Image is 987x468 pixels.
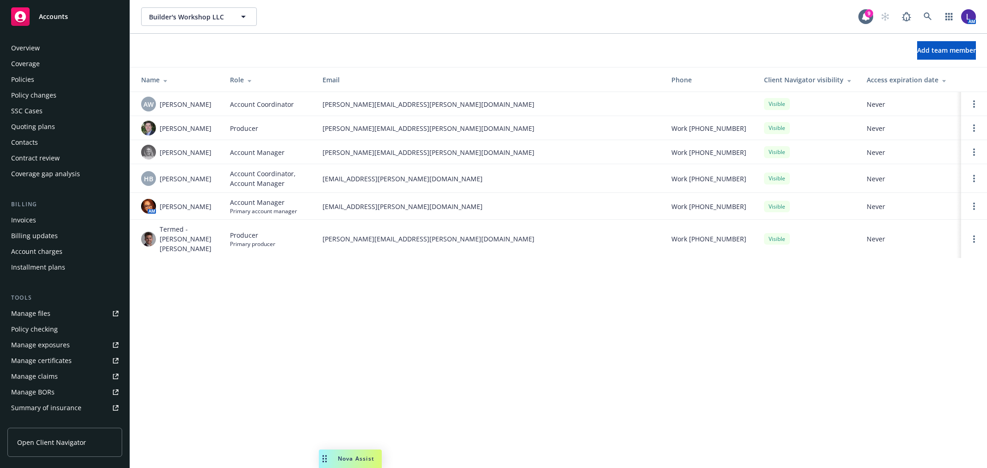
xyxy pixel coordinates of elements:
div: Access expiration date [867,75,954,85]
img: photo [141,199,156,214]
span: Open Client Navigator [17,437,86,447]
img: photo [961,9,976,24]
span: [PERSON_NAME] [160,202,211,211]
div: Tools [7,293,122,302]
span: [PERSON_NAME][EMAIL_ADDRESS][PERSON_NAME][DOMAIN_NAME] [323,148,657,157]
div: 9 [865,9,873,18]
div: Overview [11,41,40,55]
div: Manage BORs [11,385,55,400]
span: Account Manager [230,148,285,157]
span: Never [867,99,954,109]
span: Work [PHONE_NUMBER] [671,123,746,133]
button: Builder's Workshop LLC [141,7,257,26]
a: Installment plans [7,260,122,275]
span: [EMAIL_ADDRESS][PERSON_NAME][DOMAIN_NAME] [323,174,657,184]
span: Account Coordinator [230,99,294,109]
a: Policy changes [7,88,122,103]
div: Drag to move [319,450,330,468]
a: Open options [968,123,980,134]
a: Invoices [7,213,122,228]
span: Never [867,123,954,133]
div: Coverage [11,56,40,71]
a: Open options [968,147,980,158]
img: photo [141,232,156,246]
div: SSC Cases [11,104,43,118]
a: Manage certificates [7,353,122,368]
a: Quoting plans [7,119,122,134]
div: Role [230,75,308,85]
a: Manage BORs [7,385,122,400]
div: Visible [764,233,790,245]
a: Policies [7,72,122,87]
span: Add team member [917,46,976,55]
a: Manage exposures [7,338,122,352]
div: Invoices [11,213,36,228]
div: Manage claims [11,369,58,384]
div: Policy changes [11,88,56,103]
div: Visible [764,201,790,212]
span: Producer [230,123,258,133]
a: Report a Bug [897,7,916,26]
div: Visible [764,172,790,184]
span: Primary account manager [230,207,297,215]
div: Phone [671,75,749,85]
div: Contract review [11,151,60,166]
div: Name [141,75,215,85]
span: Never [867,202,954,211]
div: Contacts [11,135,38,150]
a: Open options [968,173,980,184]
div: Manage certificates [11,353,72,368]
span: [PERSON_NAME] [160,123,211,133]
a: Summary of insurance [7,400,122,415]
img: photo [141,145,156,160]
span: Account Manager [230,197,297,207]
span: [PERSON_NAME][EMAIL_ADDRESS][PERSON_NAME][DOMAIN_NAME] [323,123,657,133]
span: [EMAIL_ADDRESS][PERSON_NAME][DOMAIN_NAME] [323,202,657,211]
div: Policy checking [11,322,58,337]
span: Termed - [PERSON_NAME] [PERSON_NAME] [160,224,215,253]
span: Account Coordinator, Account Manager [230,169,308,188]
div: Visible [764,122,790,134]
a: Overview [7,41,122,55]
div: Quoting plans [11,119,55,134]
a: Coverage gap analysis [7,166,122,181]
span: [PERSON_NAME] [160,148,211,157]
a: Coverage [7,56,122,71]
div: Installment plans [11,260,65,275]
span: Never [867,148,954,157]
div: Manage files [11,306,50,321]
a: Open options [968,201,980,212]
span: Never [867,174,954,184]
div: Visible [764,146,790,158]
a: Contract review [7,151,122,166]
a: SSC Cases [7,104,122,118]
div: Policies [11,72,34,87]
a: Billing updates [7,228,122,243]
span: HB [144,174,153,184]
div: Account charges [11,244,62,259]
img: photo [141,121,156,135]
span: AW [143,99,154,109]
span: Builder's Workshop LLC [149,12,229,22]
a: Contacts [7,135,122,150]
a: Open options [968,234,980,245]
span: [PERSON_NAME][EMAIL_ADDRESS][PERSON_NAME][DOMAIN_NAME] [323,234,657,244]
span: Producer [230,230,275,240]
button: Nova Assist [319,450,382,468]
a: Accounts [7,4,122,30]
span: Work [PHONE_NUMBER] [671,202,746,211]
div: Summary of insurance [11,400,81,415]
a: Open options [968,99,980,110]
span: Work [PHONE_NUMBER] [671,148,746,157]
div: Manage exposures [11,338,70,352]
div: Email [323,75,657,85]
div: Visible [764,98,790,110]
a: Manage claims [7,369,122,384]
span: Accounts [39,13,68,20]
span: [PERSON_NAME][EMAIL_ADDRESS][PERSON_NAME][DOMAIN_NAME] [323,99,657,109]
a: Policy checking [7,322,122,337]
div: Billing [7,200,122,209]
span: Never [867,234,954,244]
span: Primary producer [230,240,275,248]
